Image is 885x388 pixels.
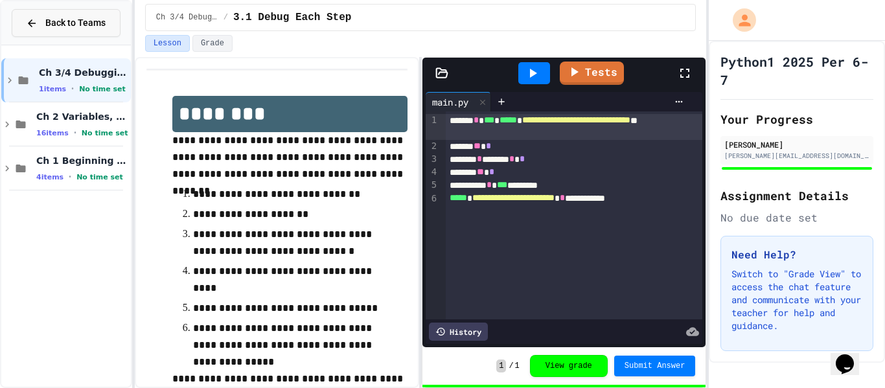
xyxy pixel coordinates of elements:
[426,166,439,179] div: 4
[509,361,513,371] span: /
[530,355,608,377] button: View grade
[720,210,873,225] div: No due date set
[426,92,491,111] div: main.py
[145,35,190,52] button: Lesson
[831,336,872,375] iframe: chat widget
[39,85,66,93] span: 1 items
[156,12,218,23] span: Ch 3/4 Debugging/Modules
[426,153,439,166] div: 3
[36,129,69,137] span: 16 items
[39,67,128,78] span: Ch 3/4 Debugging/Modules
[614,356,696,376] button: Submit Answer
[12,9,121,37] button: Back to Teams
[426,140,439,153] div: 2
[720,110,873,128] h2: Your Progress
[36,173,63,181] span: 4 items
[496,359,506,372] span: 1
[36,155,128,166] span: Ch 1 Beginning in CS
[82,129,128,137] span: No time set
[74,128,76,138] span: •
[429,323,488,341] div: History
[426,179,439,192] div: 5
[233,10,351,25] span: 3.1 Debug Each Step
[719,5,759,35] div: My Account
[45,16,106,30] span: Back to Teams
[724,139,869,150] div: [PERSON_NAME]
[36,111,128,122] span: Ch 2 Variables, Statements & Expressions
[76,173,123,181] span: No time set
[560,62,624,85] a: Tests
[69,172,71,182] span: •
[720,52,873,89] h1: Python1 2025 Per 6-7
[731,268,862,332] p: Switch to "Grade View" to access the chat feature and communicate with your teacher for help and ...
[625,361,685,371] span: Submit Answer
[192,35,233,52] button: Grade
[720,187,873,205] h2: Assignment Details
[224,12,228,23] span: /
[426,95,475,109] div: main.py
[426,114,439,140] div: 1
[731,247,862,262] h3: Need Help?
[71,84,74,94] span: •
[724,151,869,161] div: [PERSON_NAME][EMAIL_ADDRESS][DOMAIN_NAME]
[79,85,126,93] span: No time set
[515,361,520,371] span: 1
[426,192,439,205] div: 6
